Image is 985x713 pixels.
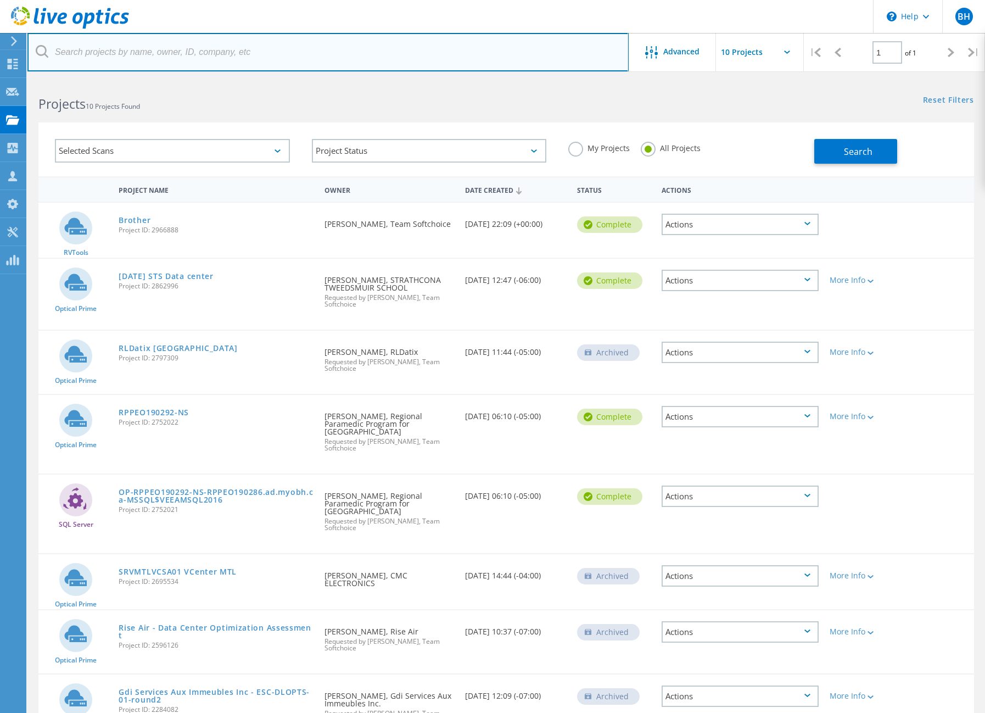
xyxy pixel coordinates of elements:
span: Optical Prime [55,442,97,448]
div: Complete [577,488,642,505]
button: Search [814,139,897,164]
div: More Info [830,572,893,580]
a: Rise Air - Data Center Optimization Assessment [119,624,314,639]
a: Brother [119,216,150,224]
div: [PERSON_NAME], RLDatix [319,331,460,383]
span: Optical Prime [55,601,97,608]
div: Status [572,179,656,199]
div: Actions [662,621,819,643]
div: | [804,33,826,72]
div: [DATE] 12:47 (-06:00) [460,259,572,295]
div: [DATE] 11:44 (-05:00) [460,331,572,367]
div: [PERSON_NAME], Regional Paramedic Program for [GEOGRAPHIC_DATA] [319,475,460,542]
div: [DATE] 12:09 (-07:00) [460,675,572,711]
input: Search projects by name, owner, ID, company, etc [27,33,629,71]
div: [PERSON_NAME], STRATHCONA TWEEDSMUIR SCHOOL [319,259,460,319]
div: [PERSON_NAME], Rise Air [319,610,460,662]
div: Owner [319,179,460,199]
span: Project ID: 2797309 [119,355,314,361]
div: Actions [662,686,819,707]
span: Project ID: 2596126 [119,642,314,649]
span: Optical Prime [55,377,97,384]
div: [PERSON_NAME], Regional Paramedic Program for [GEOGRAPHIC_DATA] [319,395,460,463]
div: Archived [577,344,640,361]
b: Projects [38,95,86,113]
a: Gdi Services Aux Immeubles Inc - ESC-DLOPTS-01-round2 [119,688,314,704]
span: Advanced [663,48,699,55]
a: SRVMTLVCSA01 VCenter MTL [119,568,237,576]
div: Complete [577,216,642,233]
div: | [962,33,985,72]
span: 10 Projects Found [86,102,140,111]
span: Requested by [PERSON_NAME], Team Softchoice [324,518,454,531]
div: More Info [830,413,893,420]
div: [DATE] 06:10 (-05:00) [460,475,572,511]
div: Project Name [113,179,319,199]
div: Archived [577,688,640,705]
div: [PERSON_NAME], CMC ELECTRONICS [319,554,460,598]
div: More Info [830,692,893,700]
span: Project ID: 2752021 [119,506,314,513]
a: RLDatix [GEOGRAPHIC_DATA] [119,344,238,352]
a: [DATE] STS Data center [119,272,213,280]
div: Project Status [312,139,547,163]
div: More Info [830,348,893,356]
span: Requested by [PERSON_NAME], Team Softchoice [324,294,454,308]
a: OP-RPPEO190292-NS-RPPEO190286.ad.myobh.ca-MSSQL$VEEAMSQL2016 [119,488,314,504]
div: Actions [662,342,819,363]
a: Live Optics Dashboard [11,23,129,31]
div: [DATE] 22:09 (+00:00) [460,203,572,239]
div: Complete [577,272,642,289]
div: Actions [662,486,819,507]
div: [PERSON_NAME], Team Softchoice [319,203,460,239]
span: RVTools [64,249,88,256]
span: Optical Prime [55,305,97,312]
div: Actions [656,179,825,199]
a: Reset Filters [923,96,974,105]
div: [DATE] 06:10 (-05:00) [460,395,572,431]
div: [DATE] 10:37 (-07:00) [460,610,572,647]
div: Actions [662,214,819,235]
div: Actions [662,406,819,427]
div: More Info [830,628,893,636]
span: Project ID: 2862996 [119,283,314,289]
div: Selected Scans [55,139,290,163]
span: Requested by [PERSON_NAME], Team Softchoice [324,359,454,372]
label: My Projects [568,142,630,152]
span: Requested by [PERSON_NAME], Team Softchoice [324,638,454,651]
span: BH [958,12,970,21]
div: Complete [577,409,642,425]
div: Archived [577,624,640,640]
span: of 1 [905,48,916,58]
div: [DATE] 14:44 (-04:00) [460,554,572,591]
span: Project ID: 2966888 [119,227,314,233]
span: Requested by [PERSON_NAME], Team Softchoice [324,438,454,452]
a: RPPEO190292-NS [119,409,189,416]
span: Search [844,146,872,158]
span: Project ID: 2284082 [119,706,314,713]
div: Archived [577,568,640,584]
svg: \n [887,12,897,21]
div: Actions [662,565,819,587]
span: SQL Server [59,521,93,528]
div: Actions [662,270,819,291]
span: Optical Prime [55,657,97,664]
div: Date Created [460,179,572,200]
label: All Projects [641,142,701,152]
span: Project ID: 2695534 [119,578,314,585]
span: Project ID: 2752022 [119,419,314,426]
div: More Info [830,276,893,284]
